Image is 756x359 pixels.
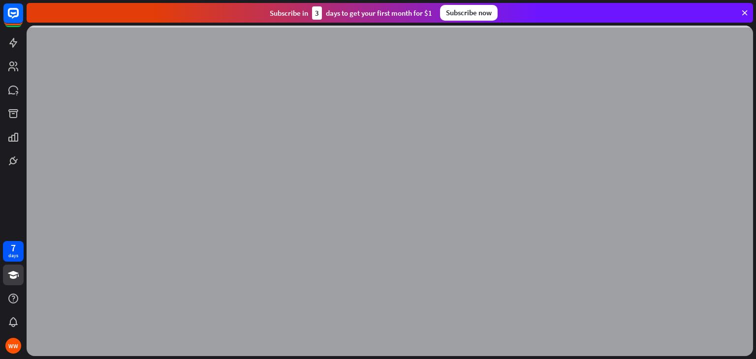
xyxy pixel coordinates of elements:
div: WW [5,338,21,354]
div: 7 [11,243,16,252]
div: Subscribe in days to get your first month for $1 [270,6,432,20]
a: 7 days [3,241,24,262]
div: 3 [312,6,322,20]
div: days [8,252,18,259]
div: Subscribe now [440,5,498,21]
